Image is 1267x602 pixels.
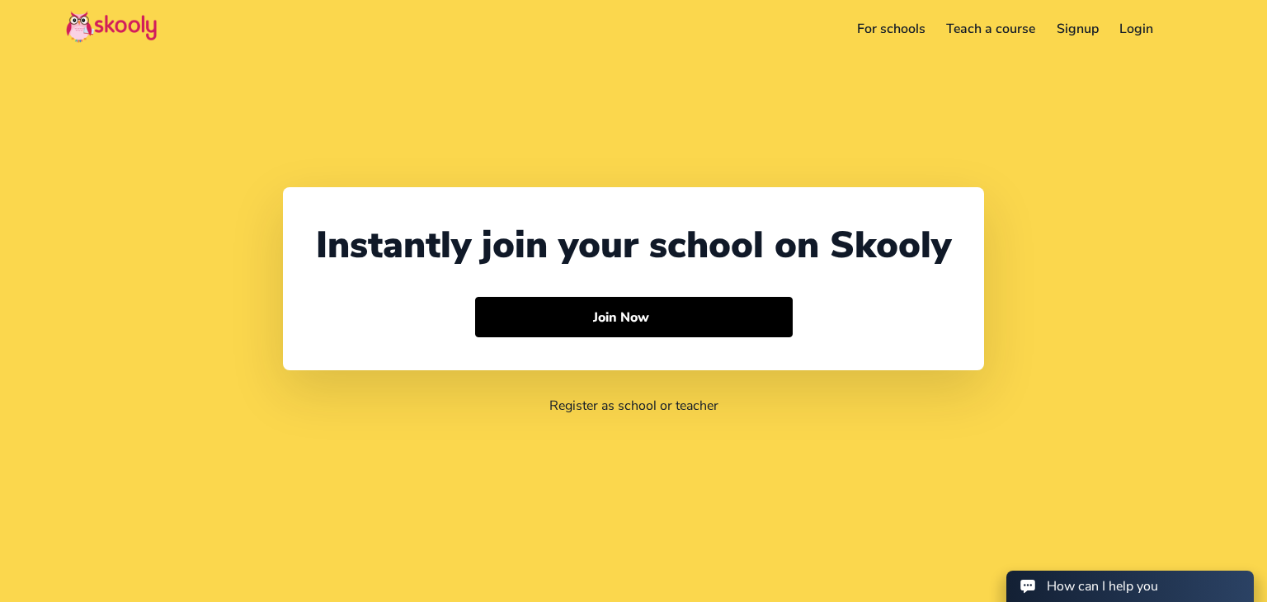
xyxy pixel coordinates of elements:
[657,308,674,326] ion-icon: arrow forward outline
[66,11,157,43] img: Skooly
[475,297,793,338] button: Join Nowarrow forward outline
[549,397,718,415] a: Register as school or teacher
[846,16,936,42] a: For schools
[316,220,951,270] div: Instantly join your school on Skooly
[935,16,1046,42] a: Teach a course
[1046,16,1109,42] a: Signup
[1177,16,1201,43] button: menu outline
[1109,16,1165,42] a: Login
